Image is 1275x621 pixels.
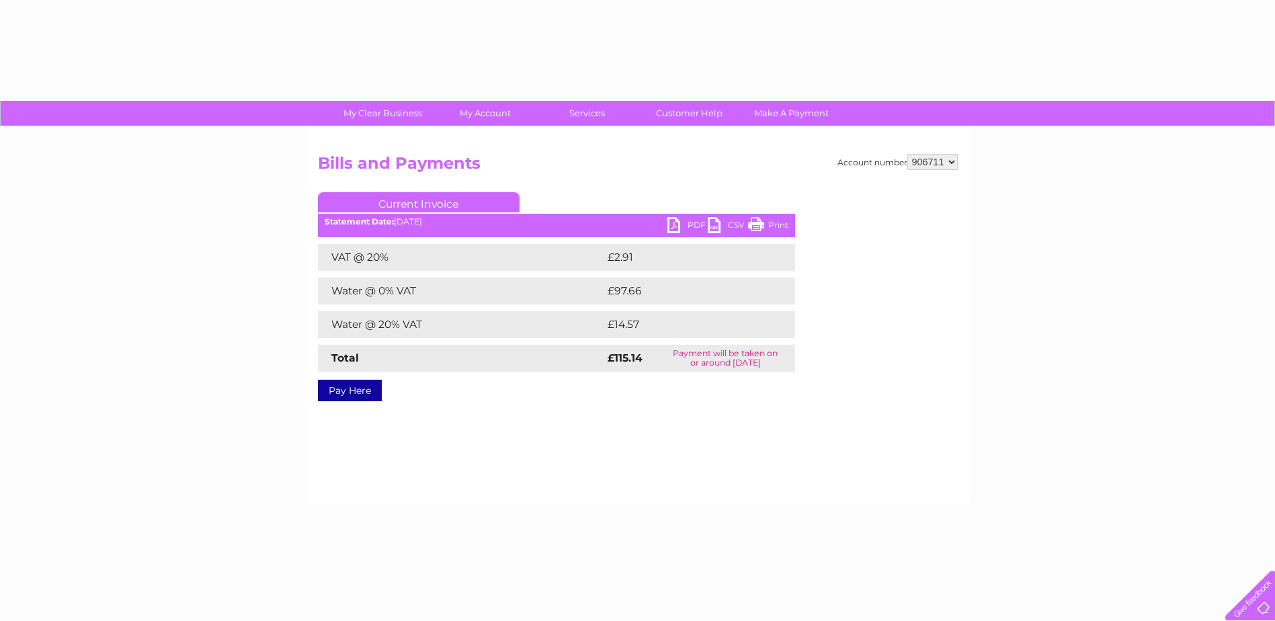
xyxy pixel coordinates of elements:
[318,380,382,401] a: Pay Here
[634,101,745,126] a: Customer Help
[331,351,359,364] strong: Total
[318,192,520,212] a: Current Invoice
[604,278,768,304] td: £97.66
[318,278,604,304] td: Water @ 0% VAT
[318,217,795,226] div: [DATE]
[667,217,708,237] a: PDF
[429,101,540,126] a: My Account
[318,311,604,338] td: Water @ 20% VAT
[325,216,394,226] b: Statement Date:
[318,244,604,271] td: VAT @ 20%
[532,101,643,126] a: Services
[837,154,958,170] div: Account number
[748,217,788,237] a: Print
[708,217,748,237] a: CSV
[604,311,767,338] td: £14.57
[608,351,643,364] strong: £115.14
[656,345,795,372] td: Payment will be taken on or around [DATE]
[604,244,762,271] td: £2.91
[736,101,847,126] a: Make A Payment
[327,101,438,126] a: My Clear Business
[318,154,958,179] h2: Bills and Payments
